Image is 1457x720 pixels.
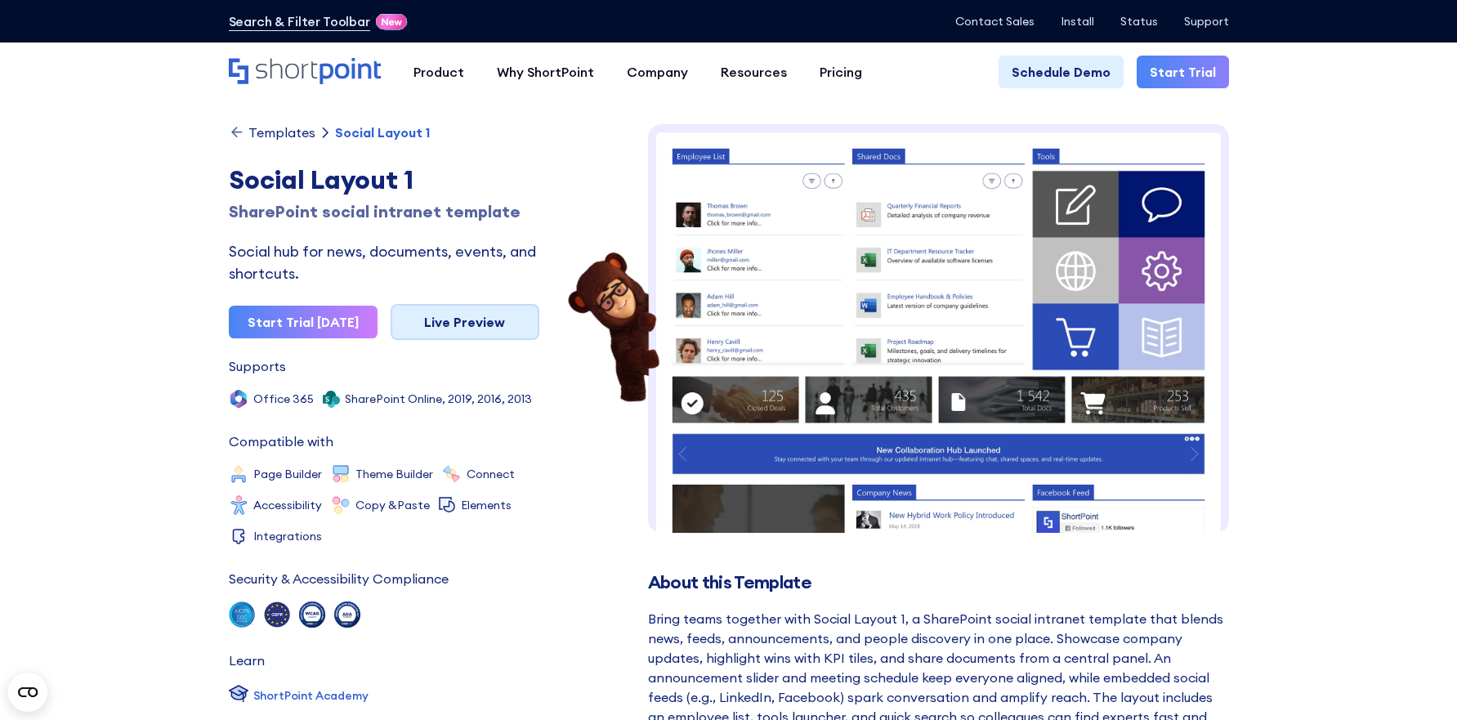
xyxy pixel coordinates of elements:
h2: About this Template [648,572,1229,593]
a: Templates [229,124,315,141]
div: Pricing [820,62,862,82]
div: Social Layout 1 [229,160,539,199]
div: Integrations [253,530,322,542]
a: Why ShortPoint [480,56,610,88]
a: Support [1184,15,1229,28]
a: Company [610,56,704,88]
div: Connect [467,468,515,480]
button: Open CMP widget [8,673,47,712]
a: Pricing [803,56,878,88]
a: Search & Filter Toolbar [229,11,370,31]
div: ShortPoint Academy [253,687,369,704]
div: Social hub for news, documents, events, and shortcuts. [229,240,539,284]
img: soc 2 [229,601,255,628]
a: Start Trial [DATE] [229,306,378,338]
a: Home [229,58,381,86]
div: Elements [461,499,512,511]
a: Resources [704,56,803,88]
iframe: Chat Widget [1163,530,1457,720]
div: Learn [229,654,265,667]
div: Theme Builder [355,468,433,480]
a: Contact Sales [955,15,1035,28]
div: Social Layout 1 [335,126,430,139]
div: Company [627,62,688,82]
div: SharePoint social intranet template [229,199,539,224]
div: Compatible with [229,435,333,448]
div: Templates [248,126,315,139]
a: ShortPoint Academy [229,683,369,708]
div: SharePoint Online, 2019, 2016, 2013 [345,393,532,405]
div: Resources [721,62,787,82]
div: Why ShortPoint [497,62,594,82]
a: Live Preview [391,304,539,340]
a: Start Trial [1137,56,1229,88]
div: Copy &Paste [355,499,430,511]
div: Supports [229,360,286,373]
div: Security & Accessibility Compliance [229,572,449,585]
a: Status [1120,15,1158,28]
div: Page Builder [253,468,322,480]
a: Install [1061,15,1094,28]
a: Product [397,56,480,88]
div: Accessibility [253,499,322,511]
div: Office 365 [253,393,314,405]
a: Schedule Demo [999,56,1124,88]
div: Product [413,62,464,82]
